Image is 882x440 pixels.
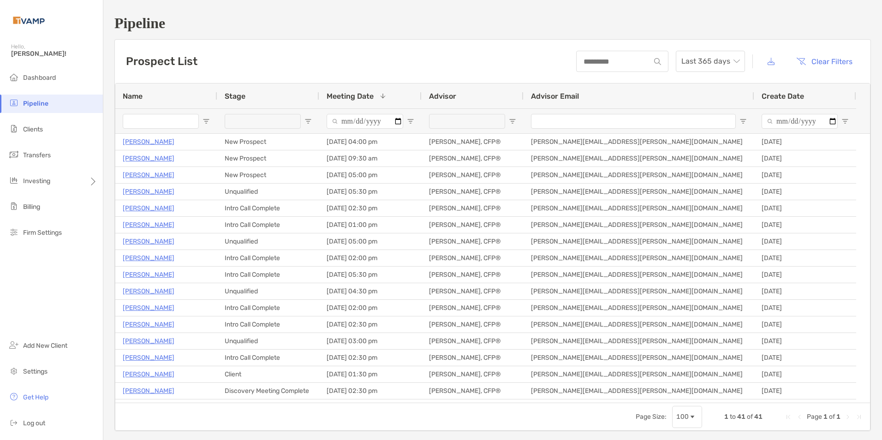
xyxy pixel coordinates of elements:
a: [PERSON_NAME] [123,352,174,363]
p: [PERSON_NAME] [123,219,174,231]
div: [PERSON_NAME], CFP® [422,316,524,333]
div: Unqualified [217,333,319,349]
button: Open Filter Menu [739,118,747,125]
div: Unqualified [217,399,319,416]
div: [PERSON_NAME][EMAIL_ADDRESS][PERSON_NAME][DOMAIN_NAME] [524,300,754,316]
span: Clients [23,125,43,133]
a: [PERSON_NAME] [123,319,174,330]
a: [PERSON_NAME] [123,169,174,181]
div: [DATE] 04:00 pm [319,134,422,150]
div: [DATE] [754,383,856,399]
div: [PERSON_NAME], CFP® [422,134,524,150]
div: Intro Call Complete [217,316,319,333]
span: Last 365 days [681,51,739,71]
div: [PERSON_NAME], CFP® [422,399,524,416]
span: Pipeline [23,100,48,107]
span: Transfers [23,151,51,159]
span: Create Date [762,92,804,101]
input: Create Date Filter Input [762,114,838,129]
span: of [829,413,835,421]
div: [DATE] [754,184,856,200]
a: [PERSON_NAME] [123,369,174,380]
a: [PERSON_NAME] [123,236,174,247]
div: [DATE] [754,233,856,250]
span: 1 [724,413,728,421]
span: Page [807,413,822,421]
div: [PERSON_NAME][EMAIL_ADDRESS][PERSON_NAME][DOMAIN_NAME] [524,350,754,366]
a: [PERSON_NAME] [123,335,174,347]
div: [DATE] [754,267,856,283]
div: [PERSON_NAME][EMAIL_ADDRESS][PERSON_NAME][DOMAIN_NAME] [524,233,754,250]
div: Intro Call Complete [217,350,319,366]
img: clients icon [8,123,19,134]
a: [PERSON_NAME] [123,252,174,264]
a: [PERSON_NAME] [123,285,174,297]
div: [DATE] 05:30 pm [319,267,422,283]
div: Unqualified [217,233,319,250]
div: [PERSON_NAME], CFP® [422,366,524,382]
div: [PERSON_NAME], CFP® [422,167,524,183]
div: [DATE] 02:30 pm [319,383,422,399]
a: [PERSON_NAME] [123,385,174,397]
div: Unqualified [217,283,319,299]
div: Intro Call Complete [217,250,319,266]
div: [PERSON_NAME][EMAIL_ADDRESS][PERSON_NAME][DOMAIN_NAME] [524,217,754,233]
span: Firm Settings [23,229,62,237]
div: [PERSON_NAME], CFP® [422,333,524,349]
button: Clear Filters [789,51,859,71]
input: Meeting Date Filter Input [327,114,403,129]
span: Dashboard [23,74,56,82]
div: [PERSON_NAME][EMAIL_ADDRESS][PERSON_NAME][DOMAIN_NAME] [524,399,754,416]
div: [DATE] 05:30 pm [319,184,422,200]
span: Meeting Date [327,92,374,101]
p: [PERSON_NAME] [123,186,174,197]
img: billing icon [8,201,19,212]
img: transfers icon [8,149,19,160]
div: Discovery Meeting Complete [217,383,319,399]
div: Previous Page [796,413,803,421]
div: [DATE] 02:30 pm [319,200,422,216]
div: [PERSON_NAME][EMAIL_ADDRESS][PERSON_NAME][DOMAIN_NAME] [524,366,754,382]
div: [DATE] 04:30 pm [319,283,422,299]
span: Get Help [23,393,48,401]
span: 1 [836,413,840,421]
div: Intro Call Complete [217,200,319,216]
div: [PERSON_NAME], CFP® [422,283,524,299]
div: [PERSON_NAME][EMAIL_ADDRESS][PERSON_NAME][DOMAIN_NAME] [524,316,754,333]
div: [DATE] 03:00 pm [319,333,422,349]
div: [DATE] [754,350,856,366]
span: of [747,413,753,421]
div: [PERSON_NAME][EMAIL_ADDRESS][PERSON_NAME][DOMAIN_NAME] [524,383,754,399]
div: Intro Call Complete [217,300,319,316]
button: Open Filter Menu [203,118,210,125]
div: [PERSON_NAME][EMAIL_ADDRESS][PERSON_NAME][DOMAIN_NAME] [524,250,754,266]
div: [DATE] 02:00 pm [319,300,422,316]
div: [PERSON_NAME][EMAIL_ADDRESS][PERSON_NAME][DOMAIN_NAME] [524,283,754,299]
p: [PERSON_NAME] [123,136,174,148]
p: [PERSON_NAME] [123,202,174,214]
div: [PERSON_NAME][EMAIL_ADDRESS][PERSON_NAME][DOMAIN_NAME] [524,184,754,200]
div: Next Page [844,413,852,421]
div: [DATE] 02:30 pm [319,316,422,333]
div: [DATE] 02:00 pm [319,250,422,266]
a: [PERSON_NAME] [123,153,174,164]
div: Page Size [672,406,702,428]
div: Intro Call Complete [217,267,319,283]
span: Advisor Email [531,92,579,101]
img: get-help icon [8,391,19,402]
div: Intro Call Complete [217,217,319,233]
div: [PERSON_NAME], CFP® [422,150,524,166]
img: pipeline icon [8,97,19,108]
div: [PERSON_NAME][EMAIL_ADDRESS][PERSON_NAME][DOMAIN_NAME] [524,167,754,183]
span: 1 [823,413,828,421]
div: [DATE] [754,217,856,233]
div: [PERSON_NAME][EMAIL_ADDRESS][PERSON_NAME][DOMAIN_NAME] [524,200,754,216]
button: Open Filter Menu [509,118,516,125]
